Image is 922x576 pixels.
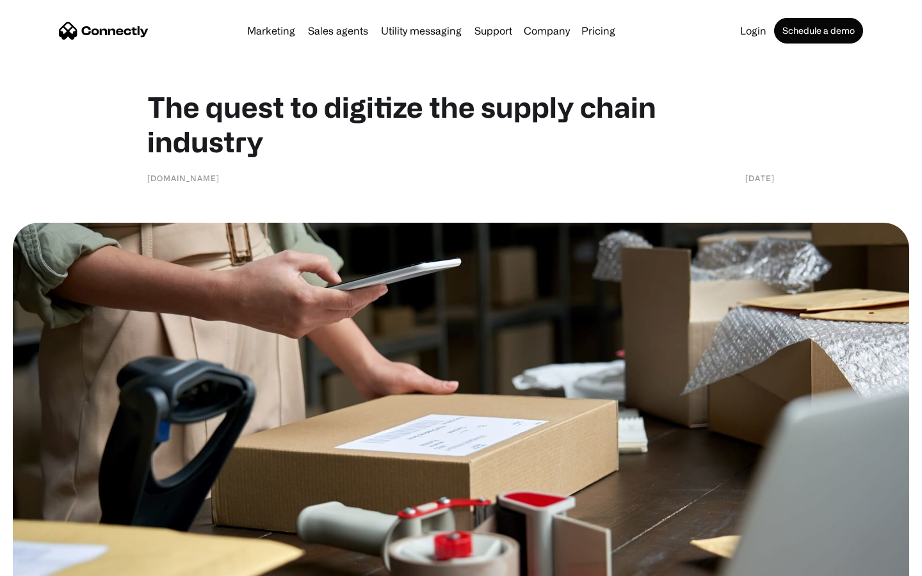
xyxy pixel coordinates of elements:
[303,26,373,36] a: Sales agents
[242,26,300,36] a: Marketing
[147,172,220,184] div: [DOMAIN_NAME]
[376,26,467,36] a: Utility messaging
[26,554,77,572] ul: Language list
[774,18,863,44] a: Schedule a demo
[13,554,77,572] aside: Language selected: English
[576,26,620,36] a: Pricing
[524,22,570,40] div: Company
[745,172,775,184] div: [DATE]
[735,26,772,36] a: Login
[147,90,775,159] h1: The quest to digitize the supply chain industry
[469,26,517,36] a: Support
